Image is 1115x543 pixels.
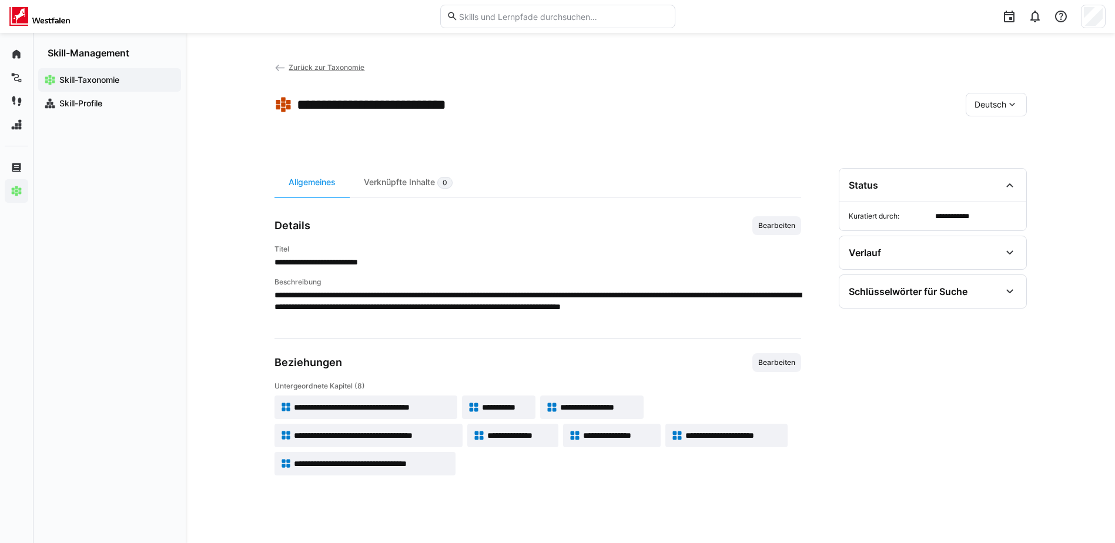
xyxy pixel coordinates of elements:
[274,244,801,254] h4: Titel
[443,178,447,187] span: 0
[274,219,310,232] h3: Details
[458,11,668,22] input: Skills und Lernpfade durchsuchen…
[274,168,350,197] div: Allgemeines
[757,358,796,367] span: Bearbeiten
[849,286,967,297] div: Schlüsselwörter für Suche
[752,216,801,235] button: Bearbeiten
[350,168,467,197] div: Verknüpfte Inhalte
[849,247,881,259] div: Verlauf
[274,356,342,369] h3: Beziehungen
[274,277,801,287] h4: Beschreibung
[752,353,801,372] button: Bearbeiten
[274,381,801,391] h4: Untergeordnete Kapitel (8)
[849,179,878,191] div: Status
[274,63,365,72] a: Zurück zur Taxonomie
[849,212,930,221] span: Kuratiert durch:
[975,99,1006,110] span: Deutsch
[289,63,364,72] span: Zurück zur Taxonomie
[757,221,796,230] span: Bearbeiten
